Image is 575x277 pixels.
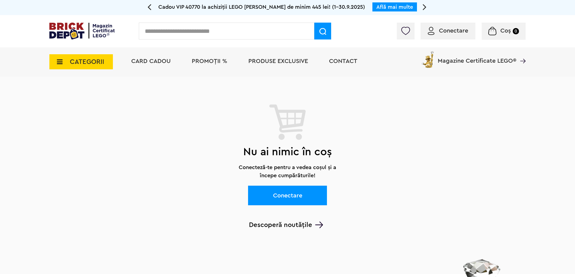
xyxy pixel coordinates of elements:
span: Magazine Certificate LEGO® [438,50,516,64]
a: Conectare [248,186,327,205]
small: 0 [513,28,519,34]
a: Contact [329,58,357,64]
a: Card Cadou [131,58,171,64]
a: Magazine Certificate LEGO® [516,50,526,56]
span: Conectare [439,28,468,34]
a: PROMOȚII % [192,58,227,64]
h2: Nu ai nimic în coș [49,140,526,163]
a: Conectare [428,28,468,34]
p: Conecteză-te pentru a vedea coșul și a începe cumpărăturile! [233,163,342,180]
a: Descoperă noutățile [49,221,523,229]
span: CATEGORII [70,58,104,65]
span: Coș [500,28,511,34]
span: Cadou VIP 40770 la achiziții LEGO [PERSON_NAME] de minim 445 lei! (1-30.9.2025) [158,4,365,10]
a: Produse exclusive [248,58,308,64]
img: Arrow%20-%20Down.svg [315,222,323,228]
a: Află mai multe [376,4,413,10]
